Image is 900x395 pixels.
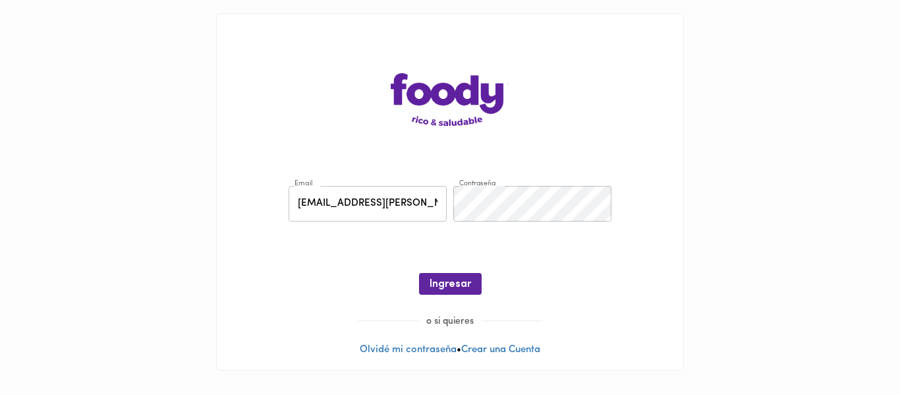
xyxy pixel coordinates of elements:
[289,186,447,222] input: pepitoperez@gmail.com
[824,319,887,382] iframe: Messagebird Livechat Widget
[461,345,540,355] a: Crear una Cuenta
[391,73,509,126] img: logo-main-page.png
[360,345,457,355] a: Olvidé mi contraseña
[419,273,482,295] button: Ingresar
[217,14,683,370] div: •
[430,278,471,291] span: Ingresar
[418,317,482,326] span: o si quieres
